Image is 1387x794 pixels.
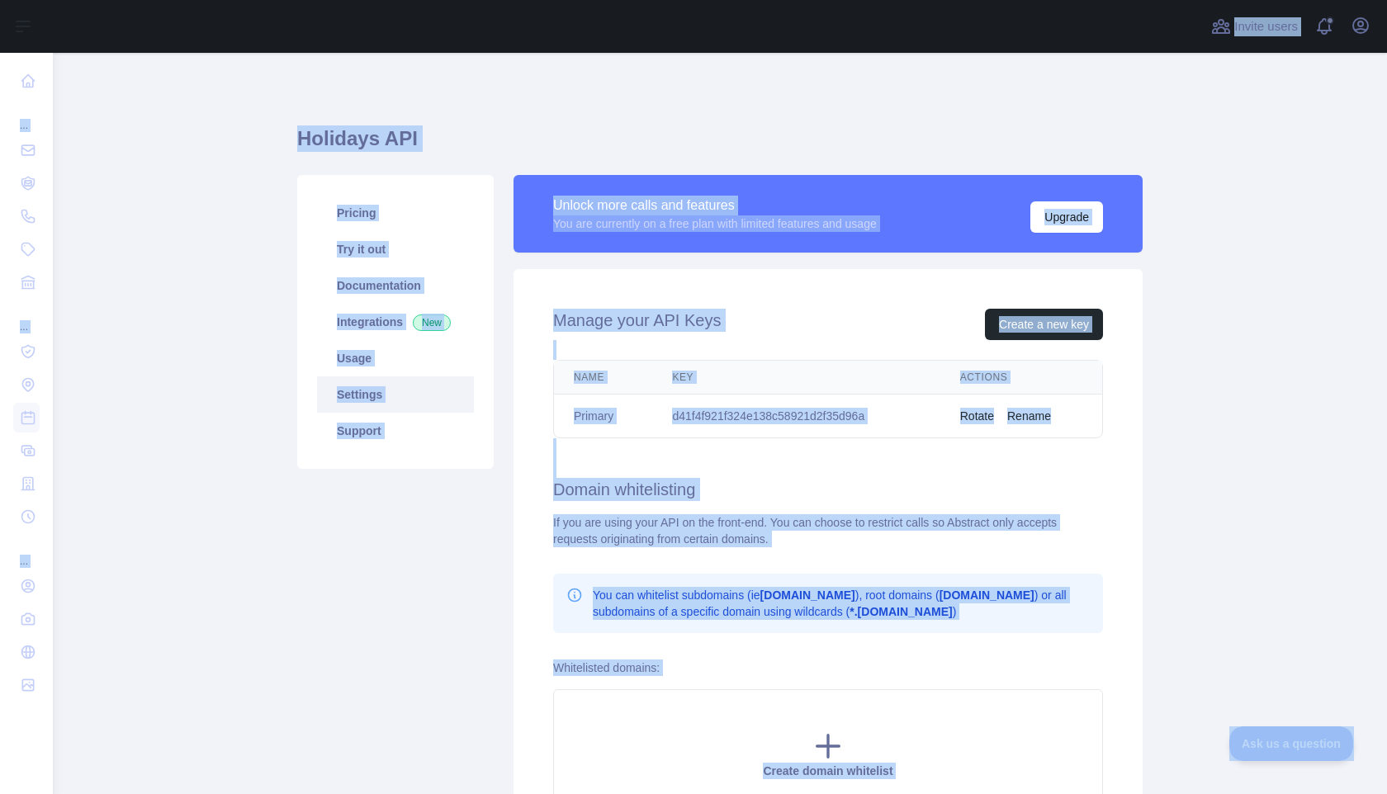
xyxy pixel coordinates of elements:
a: Settings [317,376,474,413]
td: Primary [554,395,652,438]
span: New [413,314,451,331]
td: d41f4f921f324e138c58921d2f35d96a [652,395,940,438]
div: You are currently on a free plan with limited features and usage [553,215,877,232]
th: Actions [940,361,1102,395]
div: ... [13,99,40,132]
h2: Domain whitelisting [553,478,1103,501]
a: Pricing [317,195,474,231]
a: Try it out [317,231,474,267]
b: [DOMAIN_NAME] [940,588,1034,602]
h2: Manage your API Keys [553,309,721,340]
a: Documentation [317,267,474,304]
button: Rename [1007,408,1051,424]
span: Create domain whitelist [763,764,892,777]
th: Name [554,361,652,395]
th: Key [652,361,940,395]
button: Invite users [1208,13,1301,40]
b: [DOMAIN_NAME] [760,588,855,602]
a: Integrations New [317,304,474,340]
h1: Holidays API [297,125,1143,165]
div: ... [13,300,40,333]
button: Create a new key [985,309,1103,340]
button: Rotate [960,408,994,424]
label: Whitelisted domains: [553,661,660,674]
a: Support [317,413,474,449]
div: ... [13,535,40,568]
a: Usage [317,340,474,376]
iframe: Toggle Customer Support [1229,726,1354,761]
div: If you are using your API on the front-end. You can choose to restrict calls so Abstract only acc... [553,514,1103,547]
p: You can whitelist subdomains (ie ), root domains ( ) or all subdomains of a specific domain using... [593,587,1090,620]
button: Upgrade [1030,201,1103,233]
b: *.[DOMAIN_NAME] [850,605,952,618]
div: Unlock more calls and features [553,196,877,215]
span: Invite users [1234,17,1298,36]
